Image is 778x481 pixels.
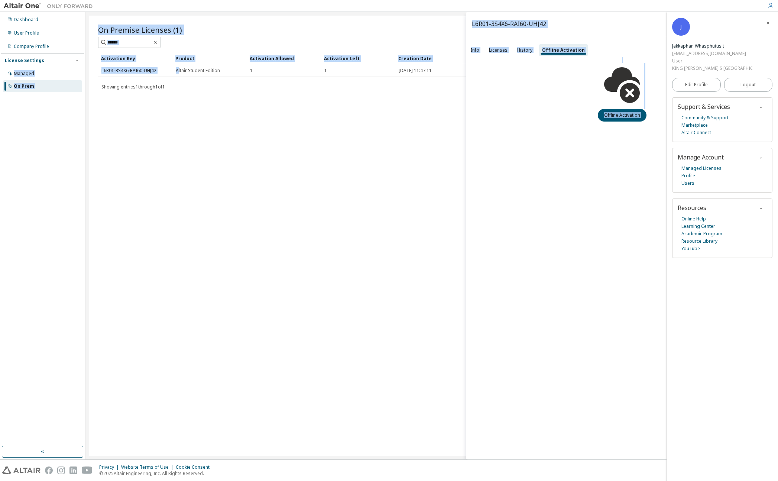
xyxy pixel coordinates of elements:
div: Product [175,52,244,64]
span: [DATE] 11:47:11 [399,68,432,74]
span: 1 [324,68,327,74]
a: Learning Center [681,223,715,230]
div: License Settings [5,58,44,64]
div: Company Profile [14,43,49,49]
div: L6R01-3S4X6-RAI60-UHJ42 [472,21,546,27]
div: Creation Date [398,52,733,64]
div: KING [PERSON_NAME]'S [GEOGRAPHIC_DATA] [672,65,752,72]
span: Manage Account [678,153,724,161]
span: Resources [678,204,706,212]
div: Offline Activation [542,47,585,53]
img: altair_logo.svg [2,467,40,474]
p: © 2025 Altair Engineering, Inc. All Rights Reserved. [99,470,214,477]
a: Altair Connect [681,129,711,136]
div: Website Terms of Use [121,464,176,470]
div: User Profile [14,30,39,36]
span: On Premise Licenses (1) [98,25,182,35]
button: Logout [724,78,773,92]
div: Dashboard [14,17,38,23]
a: Online Help [681,215,706,223]
a: YouTube [681,245,700,252]
a: Edit Profile [672,78,721,92]
span: Logout [740,81,756,88]
img: Altair One [4,2,97,10]
a: Academic Program [681,230,722,238]
img: youtube.svg [82,467,93,474]
span: 1 [250,68,253,74]
a: Profile [681,172,695,180]
a: Users [681,180,694,187]
div: Activation Allowed [250,52,318,64]
a: Marketplace [681,122,708,129]
div: User [672,57,752,65]
img: instagram.svg [57,467,65,474]
a: Managed Licenses [681,165,722,172]
div: Activation Key [101,52,169,64]
span: Altair Student Edition [176,68,220,74]
img: facebook.svg [45,467,53,474]
div: Privacy [99,464,121,470]
span: Edit Profile [685,82,708,88]
div: Managed [14,71,34,77]
span: Showing entries 1 through 1 of 1 [101,84,165,90]
div: Activation Left [324,52,392,64]
div: On Prem [14,83,34,89]
div: Cookie Consent [176,464,214,470]
img: linkedin.svg [69,467,77,474]
a: Community & Support [681,114,729,122]
div: Info [471,47,479,53]
div: [EMAIL_ADDRESS][DOMAIN_NAME] [672,50,752,57]
button: Offline Activation [598,109,646,122]
div: Licenses [489,47,508,53]
span: Support & Services [678,103,730,111]
div: History [517,47,532,53]
div: Jakkaphan Whasphuttisit [672,42,752,50]
a: L6R01-3S4X6-RAI60-UHJ42 [101,67,156,74]
a: Resource Library [681,238,717,245]
span: J [680,24,682,30]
